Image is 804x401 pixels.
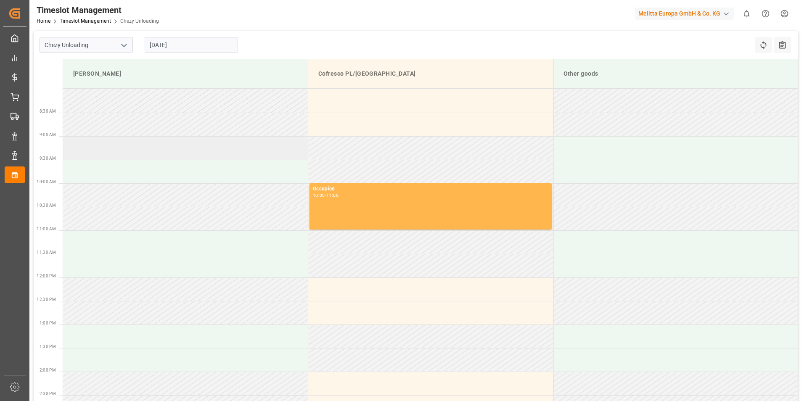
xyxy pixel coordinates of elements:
[37,274,56,278] span: 12:00 PM
[37,203,56,208] span: 10:30 AM
[60,18,111,24] a: Timeslot Management
[40,37,133,53] input: Type to search/select
[737,4,756,23] button: show 0 new notifications
[315,66,546,82] div: Cofresco PL/[GEOGRAPHIC_DATA]
[40,368,56,372] span: 2:00 PM
[560,66,791,82] div: Other goods
[37,18,50,24] a: Home
[37,227,56,231] span: 11:00 AM
[635,5,737,21] button: Melitta Europa GmbH & Co. KG
[40,321,56,325] span: 1:00 PM
[326,193,339,197] div: 11:00
[145,37,238,53] input: DD-MM-YYYY
[37,250,56,255] span: 11:30 AM
[40,109,56,113] span: 8:30 AM
[117,39,130,52] button: open menu
[70,66,301,82] div: [PERSON_NAME]
[756,4,775,23] button: Help Center
[37,4,159,16] div: Timeslot Management
[40,344,56,349] span: 1:30 PM
[313,193,325,197] div: 10:00
[40,132,56,137] span: 9:00 AM
[37,297,56,302] span: 12:30 PM
[313,185,548,193] div: Occupied
[635,8,734,20] div: Melitta Europa GmbH & Co. KG
[40,391,56,396] span: 2:30 PM
[37,179,56,184] span: 10:00 AM
[325,193,326,197] div: -
[40,156,56,161] span: 9:30 AM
